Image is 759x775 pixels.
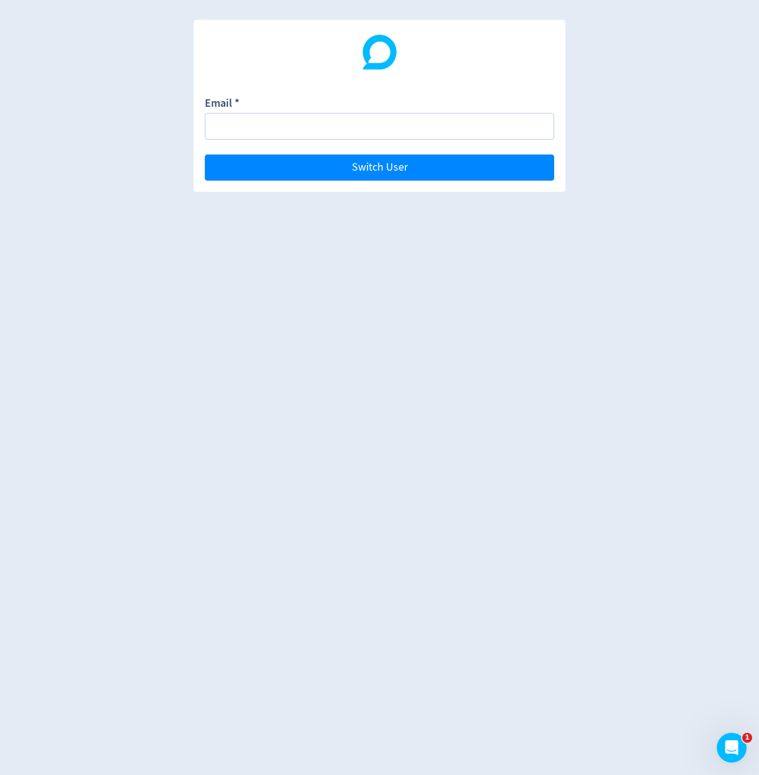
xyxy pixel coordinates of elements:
[352,162,408,173] span: Switch User
[205,96,240,113] label: Email *
[742,733,752,743] span: 1
[717,733,747,763] iframe: Intercom live chat
[362,35,397,69] img: Digivizer Logo
[205,155,554,181] button: Switch User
